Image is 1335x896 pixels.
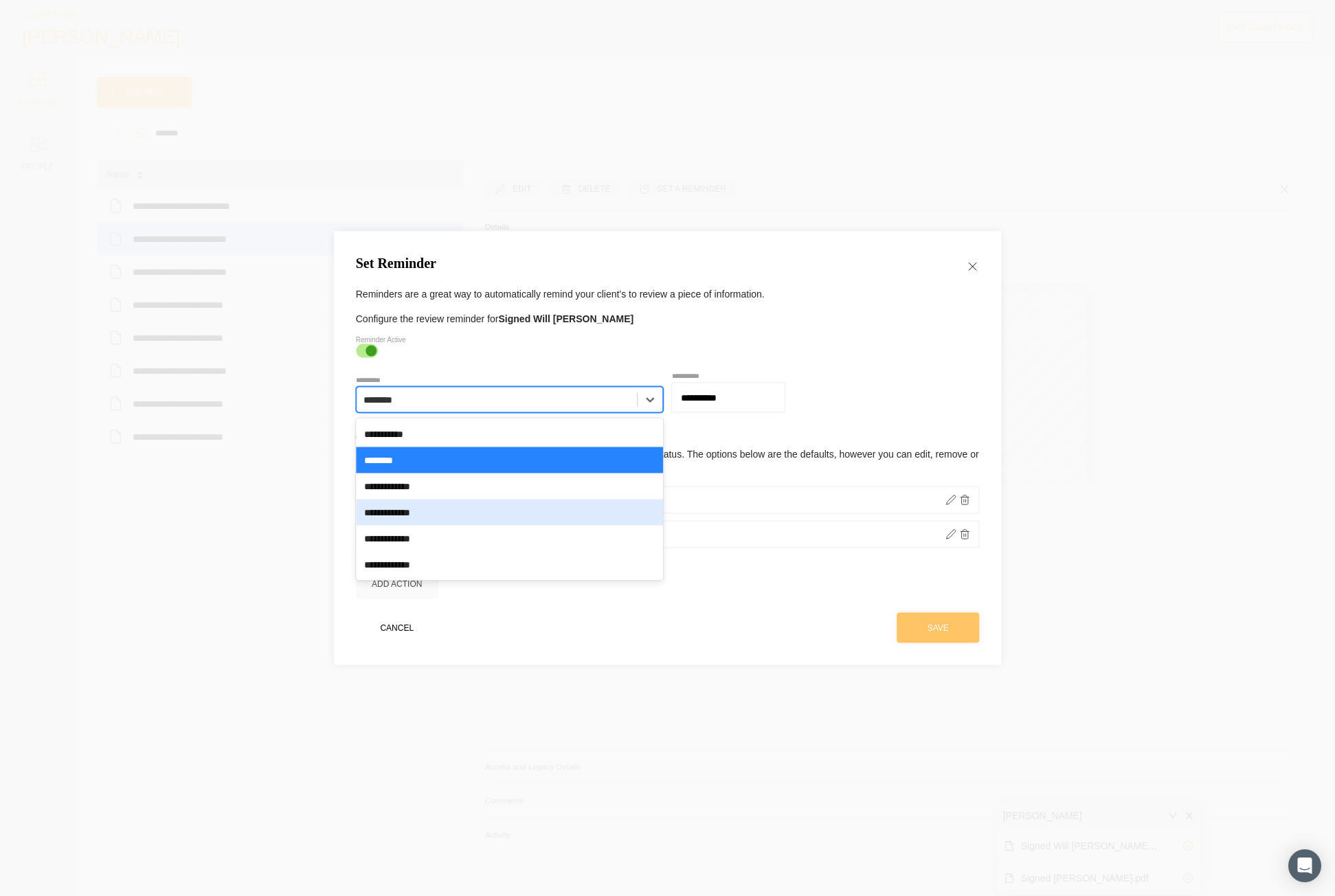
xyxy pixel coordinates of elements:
[356,427,980,442] h4: Action Options
[356,569,438,599] button: Add Action
[499,313,634,324] strong: Signed Will [PERSON_NAME]
[356,287,980,302] p: Reminders are a great way to automatically remind your client’s to review a piece of information.
[380,621,414,635] div: Cancel
[1288,849,1321,882] div: Open Intercom Messenger
[356,311,980,326] p: Configure the review reminder for
[356,336,972,344] div: Reminder Active
[356,613,438,643] button: Cancel
[356,254,436,273] div: Set Reminder
[372,577,422,591] div: Add Action
[356,447,980,477] p: These are the options your client will select to inform you of this item’s status. The options be...
[928,621,949,635] div: Save
[897,613,979,643] button: Save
